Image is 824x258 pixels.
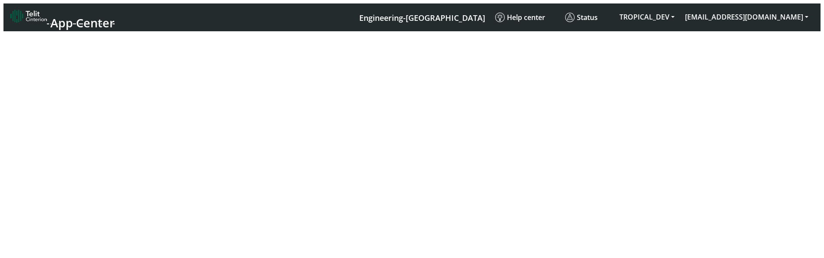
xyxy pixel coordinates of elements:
img: status.svg [565,13,575,22]
a: Help center [492,9,562,26]
img: logo-telit-cinterion-gw-new.png [10,9,47,23]
span: App Center [50,15,115,31]
span: Status [565,13,598,22]
a: Your current platform instance [359,9,485,25]
a: App Center [10,7,113,28]
a: Status [562,9,614,26]
span: Engineering-[GEOGRAPHIC_DATA] [359,13,485,23]
span: Help center [495,13,545,22]
button: [EMAIL_ADDRESS][DOMAIN_NAME] [680,9,814,25]
img: knowledge.svg [495,13,505,22]
button: TROPICAL_DEV [614,9,680,25]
